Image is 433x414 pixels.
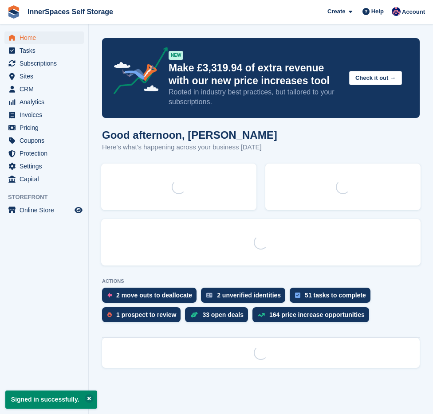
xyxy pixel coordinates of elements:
[107,312,112,317] img: prospect-51fa495bee0391a8d652442698ab0144808aea92771e9ea1ae160a38d050c398.svg
[20,83,73,95] span: CRM
[20,109,73,121] span: Invoices
[20,147,73,160] span: Protection
[20,44,73,57] span: Tasks
[4,70,84,82] a: menu
[20,57,73,70] span: Subscriptions
[258,313,265,317] img: price_increase_opportunities-93ffe204e8149a01c8c9dc8f82e8f89637d9d84a8eef4429ea346261dce0b2c0.svg
[202,311,244,318] div: 33 open deals
[4,31,84,44] a: menu
[4,96,84,108] a: menu
[4,109,84,121] a: menu
[5,391,97,409] p: Signed in successfully.
[102,129,277,141] h1: Good afternoon, [PERSON_NAME]
[20,160,73,172] span: Settings
[371,7,384,16] span: Help
[305,292,366,299] div: 51 tasks to complete
[20,121,73,134] span: Pricing
[20,134,73,147] span: Coupons
[8,193,88,202] span: Storefront
[107,293,112,298] img: move_outs_to_deallocate_icon-f764333ba52eb49d3ac5e1228854f67142a1ed5810a6f6cc68b1a99e826820c5.svg
[102,278,420,284] p: ACTIONS
[20,31,73,44] span: Home
[20,70,73,82] span: Sites
[4,121,84,134] a: menu
[169,51,183,60] div: NEW
[327,7,345,16] span: Create
[201,288,290,307] a: 2 unverified identities
[190,312,198,318] img: deal-1b604bf984904fb50ccaf53a9ad4b4a5d6e5aea283cecdc64d6e3604feb123c2.svg
[269,311,365,318] div: 164 price increase opportunities
[4,160,84,172] a: menu
[102,288,201,307] a: 2 move outs to deallocate
[185,307,252,327] a: 33 open deals
[20,204,73,216] span: Online Store
[20,173,73,185] span: Capital
[4,57,84,70] a: menu
[392,7,401,16] img: Dominic Hampson
[4,134,84,147] a: menu
[24,4,117,19] a: InnerSpaces Self Storage
[169,87,342,107] p: Rooted in industry best practices, but tailored to your subscriptions.
[402,8,425,16] span: Account
[252,307,374,327] a: 164 price increase opportunities
[73,205,84,215] a: Preview store
[290,288,375,307] a: 51 tasks to complete
[4,173,84,185] a: menu
[20,96,73,108] span: Analytics
[4,204,84,216] a: menu
[295,293,300,298] img: task-75834270c22a3079a89374b754ae025e5fb1db73e45f91037f5363f120a921f8.svg
[349,71,402,86] button: Check it out →
[102,307,185,327] a: 1 prospect to review
[4,44,84,57] a: menu
[206,293,213,298] img: verify_identity-adf6edd0f0f0b5bbfe63781bf79b02c33cf7c696d77639b501bdc392416b5a36.svg
[116,292,192,299] div: 2 move outs to deallocate
[102,142,277,152] p: Here's what's happening across your business [DATE]
[116,311,176,318] div: 1 prospect to review
[7,5,20,19] img: stora-icon-8386f47178a22dfd0bd8f6a31ec36ba5ce8667c1dd55bd0f319d3a0aa187defe.svg
[169,62,342,87] p: Make £3,319.94 of extra revenue with our new price increases tool
[4,83,84,95] a: menu
[4,147,84,160] a: menu
[217,292,281,299] div: 2 unverified identities
[106,47,168,98] img: price-adjustments-announcement-icon-8257ccfd72463d97f412b2fc003d46551f7dbcb40ab6d574587a9cd5c0d94...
